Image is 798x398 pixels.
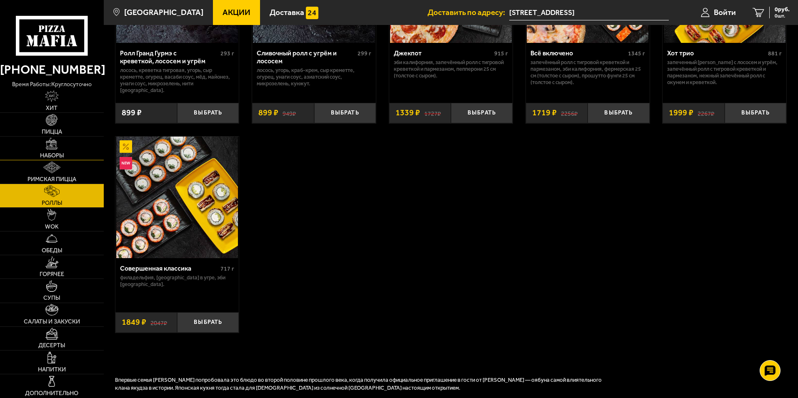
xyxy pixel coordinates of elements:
input: Ваш адрес доставки [509,5,669,20]
span: [GEOGRAPHIC_DATA] [124,8,203,16]
span: 881 г [768,50,782,57]
div: Джекпот [394,49,493,57]
p: Запечённый ролл с тигровой креветкой и пармезаном, Эби Калифорния, Фермерская 25 см (толстое с сы... [530,59,645,86]
div: Ролл Гранд Гурмэ с креветкой, лососем и угрём [120,49,219,65]
span: 915 г [494,50,508,57]
img: Совершенная классика [116,137,238,258]
span: 1719 ₽ [532,109,557,117]
span: Напитки [38,367,66,373]
span: Обеды [42,248,62,254]
img: Акционный [120,140,132,153]
button: Выбрать [588,103,649,123]
s: 2267 ₽ [698,109,714,117]
s: 2047 ₽ [150,318,167,326]
span: Салаты и закуски [24,319,80,325]
a: АкционныйНовинкаСовершенная классика [115,137,239,258]
s: 2256 ₽ [561,109,578,117]
span: Наборы [40,153,64,159]
p: Филадельфия, [GEOGRAPHIC_DATA] в угре, Эби [GEOGRAPHIC_DATA]. [120,274,235,288]
p: Запеченный [PERSON_NAME] с лососем и угрём, Запечённый ролл с тигровой креветкой и пармезаном, Не... [667,59,782,86]
span: 1999 ₽ [669,109,693,117]
span: Доставить по адресу: [428,8,509,16]
span: 1849 ₽ [122,318,146,326]
img: Новинка [120,157,132,169]
p: Впервые семья [PERSON_NAME] попробовала это блюдо во второй половине прошлого века, когда получил... [115,376,615,392]
span: Римская пицца [28,177,76,182]
s: 1727 ₽ [424,109,441,117]
p: лосось, креветка тигровая, угорь, Сыр креметте, огурец, васаби соус, мёд, майонез, унаги соус, ми... [120,67,235,94]
button: Выбрать [314,103,376,123]
button: Выбрать [451,103,513,123]
span: 1345 г [628,50,645,57]
span: 1339 ₽ [395,109,420,117]
span: Акции [223,8,250,16]
span: 899 ₽ [122,109,142,117]
div: Всё включено [530,49,626,57]
span: Супы [43,295,60,301]
button: Выбрать [177,312,239,333]
span: 0 руб. [775,7,790,12]
span: Горячее [40,271,64,277]
span: 717 г [220,265,234,272]
span: 0 шт. [775,13,790,18]
img: 15daf4d41897b9f0e9f617042186c801.svg [306,7,318,19]
span: Роллы [42,200,62,206]
span: 899 ₽ [258,109,278,117]
span: Доставка [270,8,304,16]
span: 293 г [220,50,234,57]
span: 299 г [358,50,371,57]
span: Дополнительно [25,391,78,396]
button: Выбрать [725,103,786,123]
span: Войти [714,8,736,16]
span: WOK [45,224,59,230]
div: Совершенная классика [120,264,219,272]
p: Эби Калифорния, Запечённый ролл с тигровой креветкой и пармезаном, Пепперони 25 см (толстое с сыр... [394,59,508,79]
s: 949 ₽ [283,109,296,117]
p: лосось, угорь, краб-крем, Сыр креметте, огурец, унаги соус, азиатский соус, микрозелень, кунжут. [257,67,371,87]
span: Хит [46,105,58,111]
button: Выбрать [177,103,239,123]
span: Десерты [38,343,65,348]
span: Пицца [42,129,62,135]
div: Сливочный ролл с угрём и лососем [257,49,355,65]
div: Хот трио [667,49,766,57]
